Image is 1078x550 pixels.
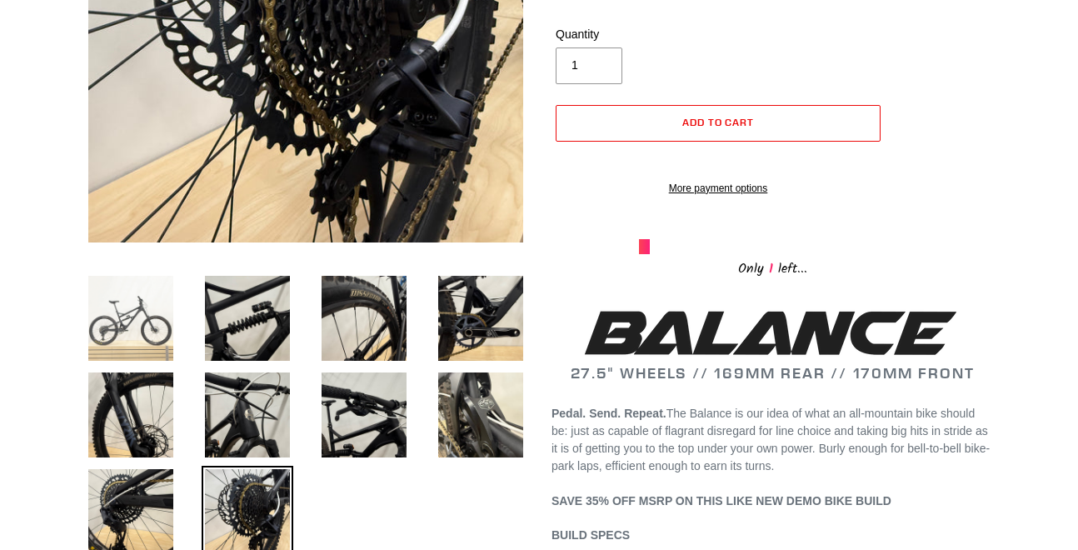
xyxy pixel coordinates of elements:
[551,305,993,382] h2: 27.5" WHEELS // 169MM REAR // 170MM FRONT
[85,272,177,364] img: Load image into Gallery viewer, DEMO BIKE: BALANCE - Black - XL (Complete Bike) #33 LIKE NEW
[202,369,293,461] img: Load image into Gallery viewer, DEMO BIKE: BALANCE - Black - XL (Complete Bike) #33 LIKE NEW
[435,272,527,364] img: Load image into Gallery viewer, DEMO BIKE: BALANCE - Black - XL (Complete Bike) #33 LIKE NEW
[639,254,906,280] div: Only left...
[202,272,293,364] img: Load image into Gallery viewer, DEMO BIKE: BALANCE - Black - XL (Complete Bike) #33 LIKE NEW
[551,407,666,420] b: Pedal. Send. Repeat.
[318,369,410,461] img: Load image into Gallery viewer, DEMO BIKE: BALANCE - Black - XL (Complete Bike) #33 LIKE NEW
[551,528,630,542] span: BUILD SPECS
[556,26,714,43] label: Quantity
[551,405,993,510] p: The Balance is our idea of what an all-mountain bike should be: just as capable of flagrant disre...
[318,272,410,364] img: Load image into Gallery viewer, DEMO BIKE: BALANCE - Black - XL (Complete Bike) #33 LIKE NEW
[435,369,527,461] img: Load image into Gallery viewer, DEMO BIKE: BALANCE - Black - XL (Complete Bike) #33 LIKE NEW
[764,258,778,279] span: 1
[551,494,891,507] span: SAVE 35% OFF MSRP ON THIS LIKE NEW DEMO BIKE BUILD
[556,181,881,196] a: More payment options
[85,369,177,461] img: Load image into Gallery viewer, DEMO BIKE: BALANCE - Black - XL (Complete Bike) #33 LIKE NEW
[682,116,755,128] span: Add to cart
[556,105,881,142] button: Add to cart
